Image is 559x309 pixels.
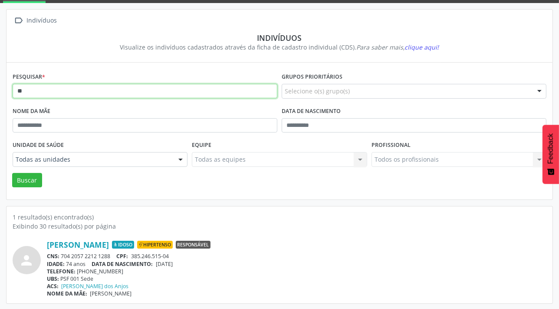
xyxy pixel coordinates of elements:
a: [PERSON_NAME] dos Anjos [62,282,129,290]
label: Pesquisar [13,70,45,84]
div: Exibindo 30 resultado(s) por página [13,222,546,231]
span: NOME DA MÃE: [47,290,87,297]
label: Equipe [192,139,211,152]
div: 74 anos [47,260,546,268]
span: Hipertenso [137,241,173,249]
span: IDADE: [47,260,65,268]
button: Feedback - Mostrar pesquisa [543,125,559,184]
label: Data de nascimento [282,105,341,118]
span: CNS: [47,253,59,260]
div: 704 2057 2212 1288 [47,253,546,260]
span: Selecione o(s) grupo(s) [285,86,350,96]
span: DATA DE NASCIMENTO: [92,260,153,268]
i: person [19,253,35,268]
span: ACS: [47,282,59,290]
span: Idoso [112,241,134,249]
div: Visualize os indivíduos cadastrados através da ficha de cadastro individual (CDS). [19,43,540,52]
span: 385.246.515-04 [131,253,169,260]
span: TELEFONE: [47,268,76,275]
span: [PERSON_NAME] [90,290,132,297]
span: Todas as unidades [16,155,170,164]
i: Para saber mais, [357,43,439,51]
i:  [13,14,25,27]
span: UBS: [47,275,59,282]
div: [PHONE_NUMBER] [47,268,546,275]
label: Nome da mãe [13,105,50,118]
span: Responsável [176,241,210,249]
div: 1 resultado(s) encontrado(s) [13,213,546,222]
a:  Indivíduos [13,14,59,27]
a: [PERSON_NAME] [47,240,109,249]
div: Indivíduos [19,33,540,43]
button: Buscar [12,173,42,188]
span: Feedback [547,133,555,164]
div: PSF 001 Sede [47,275,546,282]
span: clique aqui! [405,43,439,51]
div: Indivíduos [25,14,59,27]
span: CPF: [117,253,128,260]
label: Profissional [372,139,411,152]
span: [DATE] [156,260,173,268]
label: Unidade de saúde [13,139,64,152]
label: Grupos prioritários [282,70,342,84]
